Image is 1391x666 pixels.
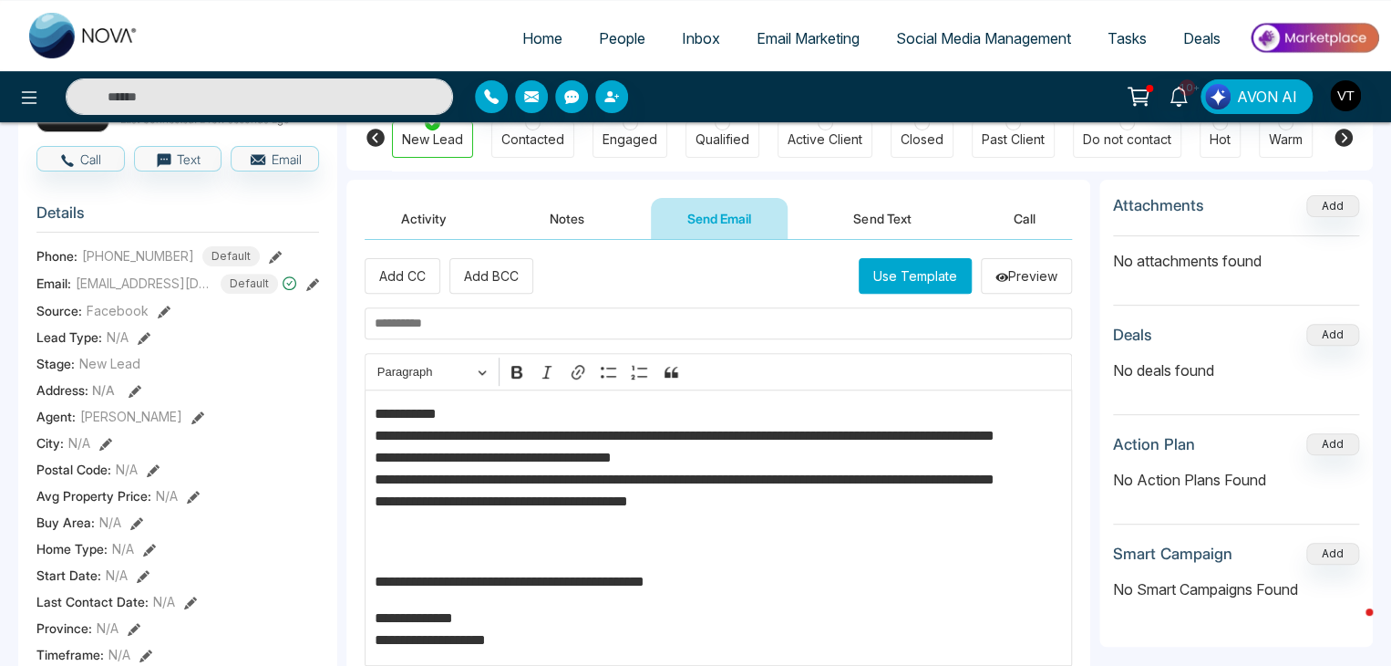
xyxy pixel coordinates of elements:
span: Province : [36,619,92,638]
span: N/A [106,566,128,585]
span: Home [522,29,562,47]
button: Call [977,198,1072,239]
span: Postal Code : [36,460,111,479]
a: 10+ [1157,79,1200,111]
span: Deals [1183,29,1221,47]
span: N/A [97,619,118,638]
button: Paragraph [369,358,495,386]
span: Agent: [36,407,76,426]
a: Deals [1165,21,1239,56]
a: Inbox [664,21,738,56]
span: N/A [153,592,175,611]
span: 10+ [1179,79,1195,96]
span: Address: [36,380,115,400]
a: Tasks [1089,21,1165,56]
div: Warm [1269,130,1303,149]
span: N/A [107,328,129,347]
span: N/A [92,382,115,398]
span: Lead Type: [36,328,102,347]
h3: Smart Campaign [1113,545,1232,563]
button: Add CC [365,258,440,294]
button: Notes [513,198,621,239]
span: Add [1306,197,1359,213]
span: Default [221,274,278,294]
span: Start Date : [36,566,101,585]
div: Do not contact [1083,130,1171,149]
div: Past Client [982,130,1045,149]
span: N/A [112,539,134,558]
span: AVON AI [1237,86,1297,108]
button: Send Email [651,198,788,239]
div: Qualified [695,130,749,149]
span: N/A [99,513,121,532]
span: [EMAIL_ADDRESS][DOMAIN_NAME] [76,274,212,293]
img: Market-place.gif [1248,17,1380,58]
h3: Details [36,203,319,232]
div: Engaged [603,130,657,149]
iframe: Intercom live chat [1329,604,1373,648]
p: No Action Plans Found [1113,469,1359,491]
p: No deals found [1113,359,1359,381]
span: Home Type : [36,539,108,558]
p: No Smart Campaigns Found [1113,578,1359,600]
span: Email Marketing [757,29,860,47]
span: [PERSON_NAME] [80,407,182,426]
a: Social Media Management [878,21,1089,56]
span: Stage: [36,354,75,373]
button: Add [1306,543,1359,565]
span: N/A [116,460,138,479]
span: Timeframe : [36,645,104,664]
div: Active Client [788,130,862,149]
div: Editor toolbar [365,353,1072,389]
div: Contacted [501,130,564,149]
img: Lead Flow [1205,84,1231,109]
span: N/A [156,486,178,505]
button: Email [231,146,319,172]
span: N/A [68,433,90,453]
span: Inbox [682,29,720,47]
span: Avg Property Price : [36,486,151,505]
span: Default [202,246,260,266]
span: Last Contact Date : [36,592,149,611]
h3: Attachments [1113,196,1204,214]
span: Tasks [1108,29,1147,47]
div: New Lead [402,130,463,149]
p: No attachments found [1113,236,1359,272]
h3: Deals [1113,326,1152,344]
div: Hot [1210,130,1231,149]
span: City : [36,433,64,453]
span: N/A [108,645,130,664]
button: Preview [981,258,1072,294]
span: Social Media Management [896,29,1071,47]
div: Closed [901,130,943,149]
button: Activity [365,198,483,239]
span: Source: [36,301,82,320]
span: People [599,29,645,47]
button: Add [1306,324,1359,346]
button: Add [1306,433,1359,455]
button: Use Template [859,258,972,294]
button: Text [134,146,222,172]
span: [PHONE_NUMBER] [82,246,194,265]
a: Email Marketing [738,21,878,56]
span: Facebook [87,301,149,320]
h3: Action Plan [1113,435,1195,453]
span: Phone: [36,246,77,265]
a: Home [504,21,581,56]
a: People [581,21,664,56]
span: Paragraph [377,361,472,383]
button: Send Text [817,198,947,239]
button: AVON AI [1200,79,1313,114]
span: Buy Area : [36,513,95,532]
button: Call [36,146,125,172]
div: Editor editing area: main [365,390,1072,666]
span: Email: [36,274,71,293]
button: Add [1306,195,1359,217]
span: New Lead [79,354,140,373]
button: Add BCC [449,258,533,294]
img: User Avatar [1330,80,1361,111]
img: Nova CRM Logo [29,13,139,58]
